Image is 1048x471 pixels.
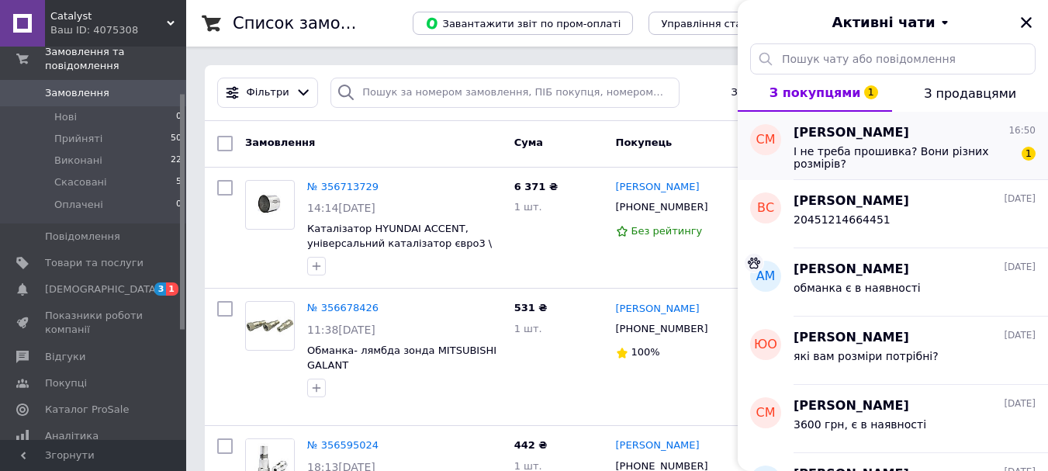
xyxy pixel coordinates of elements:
span: [PERSON_NAME] [794,261,909,279]
span: ЮО [754,336,777,354]
span: [PERSON_NAME] [794,192,909,210]
h1: Список замовлень [233,14,390,33]
span: 11:38[DATE] [307,324,375,336]
button: ЮО[PERSON_NAME][DATE]які вам розміри потрібні? [738,317,1048,385]
span: Виконані [54,154,102,168]
span: Catalyst [50,9,167,23]
span: 50 [171,132,182,146]
span: 20451214664451 [794,213,891,226]
span: Замовлення [45,86,109,100]
span: Cума [514,137,543,148]
span: [DEMOGRAPHIC_DATA] [45,282,160,296]
span: 5 [176,175,182,189]
span: І не треба прошивка? Вони різних розмірів? [794,145,1014,170]
span: Повідомлення [45,230,120,244]
a: № 356595024 [307,439,379,451]
div: [PHONE_NUMBER] [613,319,711,339]
button: СМ[PERSON_NAME][DATE]3600 грн, є в наявності [738,385,1048,453]
a: № 356713729 [307,181,379,192]
span: Нові [54,110,77,124]
span: які вам розміри потрібні? [794,350,939,362]
span: 0 [176,110,182,124]
span: 0 [176,198,182,212]
span: 14:14[DATE] [307,202,375,214]
span: Активні чати [832,12,935,33]
span: [DATE] [1004,261,1036,274]
a: Фото товару [245,301,295,351]
span: [PERSON_NAME] [794,397,909,415]
span: З покупцями [770,85,861,100]
span: [DATE] [1004,192,1036,206]
button: Активні чати [781,12,1005,33]
span: З продавцями [924,86,1016,101]
span: Скасовані [54,175,107,189]
span: 1 [864,85,878,99]
span: Оплачені [54,198,103,212]
a: [PERSON_NAME] [616,180,700,195]
button: З покупцями1 [738,74,892,112]
span: Управління статусами [661,18,780,29]
input: Пошук за номером замовлення, ПІБ покупця, номером телефону, Email, номером накладної [330,78,679,108]
span: 3 [154,282,167,296]
button: СМ[PERSON_NAME]16:50І не треба прошивка? Вони різних розмірів?1 [738,112,1048,180]
a: Фото товару [245,180,295,230]
span: Каталог ProSale [45,403,129,417]
span: АМ [756,268,776,286]
span: [PERSON_NAME] [794,329,909,347]
span: Показники роботи компанії [45,309,144,337]
span: 16:50 [1008,124,1036,137]
span: 1 шт. [514,323,542,334]
span: Збережені фільтри: [731,85,836,100]
span: [PERSON_NAME] [794,124,909,142]
span: Завантажити звіт по пром-оплаті [425,16,621,30]
span: СМ [756,131,776,149]
span: 3600 грн, є в наявності [794,418,926,431]
div: [PHONE_NUMBER] [613,197,711,217]
img: Фото товару [246,313,294,341]
button: З продавцями [892,74,1048,112]
a: Каталізатор HYUNDAI ACCENT, універсальний каталізатор євро3 \ євро4 [307,223,492,263]
button: Управління статусами [649,12,792,35]
span: Фільтри [247,85,289,100]
span: СМ [756,404,776,422]
button: Закрити [1017,13,1036,32]
span: Замовлення та повідомлення [45,45,186,73]
span: обманка є в наявності [794,282,921,294]
input: Пошук чату або повідомлення [750,43,1036,74]
span: 1 [1022,147,1036,161]
span: [DATE] [1004,397,1036,410]
span: Прийняті [54,132,102,146]
span: 1 шт. [514,201,542,213]
span: [DATE] [1004,329,1036,342]
a: Обманка- лямбда зонда MITSUBISHI GALANT [307,345,496,371]
button: АМ[PERSON_NAME][DATE]обманка є в наявності [738,248,1048,317]
span: Покупці [45,376,87,390]
span: 6 371 ₴ [514,181,558,192]
div: Ваш ID: 4075308 [50,23,186,37]
span: 22 [171,154,182,168]
span: ВС [757,199,774,217]
span: Без рейтингу [631,225,703,237]
span: 442 ₴ [514,439,548,451]
button: ВС[PERSON_NAME][DATE]20451214664451 [738,180,1048,248]
span: Замовлення [245,137,315,148]
img: Фото товару [246,188,294,221]
span: 531 ₴ [514,302,548,313]
button: Завантажити звіт по пром-оплаті [413,12,633,35]
span: Аналітика [45,429,99,443]
span: Відгуки [45,350,85,364]
span: 1 [166,282,178,296]
a: [PERSON_NAME] [616,302,700,317]
span: Товари та послуги [45,256,144,270]
a: [PERSON_NAME] [616,438,700,453]
span: Покупець [616,137,673,148]
span: 100% [631,346,660,358]
a: № 356678426 [307,302,379,313]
